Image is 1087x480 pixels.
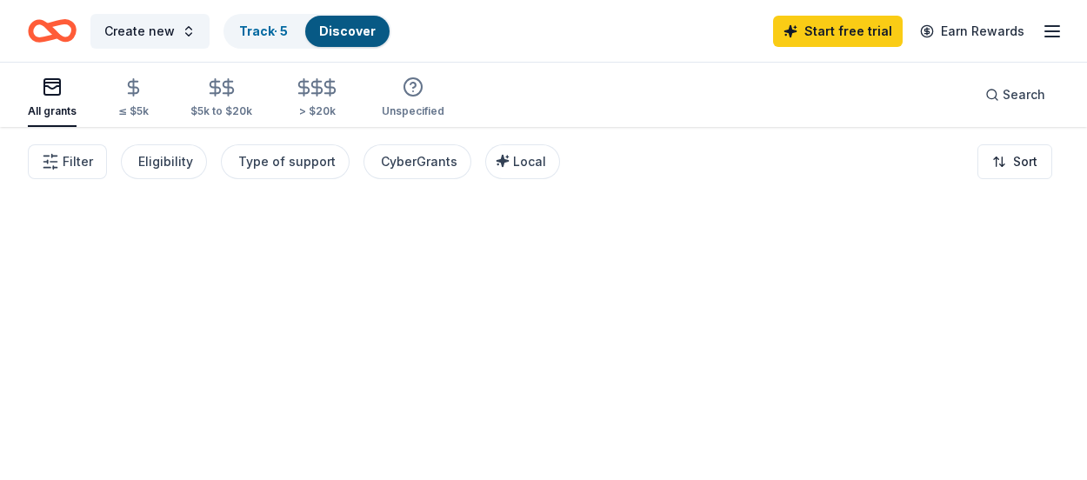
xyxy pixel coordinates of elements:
button: $5k to $20k [190,70,252,127]
button: Filter [28,144,107,179]
button: Eligibility [121,144,207,179]
button: Track· 5Discover [223,14,391,49]
div: ≤ $5k [118,104,149,118]
button: Local [485,144,560,179]
span: Create new [104,21,175,42]
button: ≤ $5k [118,70,149,127]
button: Unspecified [382,70,444,127]
div: $5k to $20k [190,104,252,118]
div: CyberGrants [381,151,457,172]
div: All grants [28,104,77,118]
span: Search [1003,84,1045,105]
span: Filter [63,151,93,172]
a: Discover [319,23,376,38]
a: Track· 5 [239,23,288,38]
button: All grants [28,70,77,127]
button: Type of support [221,144,350,179]
button: Sort [977,144,1052,179]
button: Search [971,77,1059,112]
div: > $20k [294,104,340,118]
button: CyberGrants [363,144,471,179]
span: Local [513,154,546,169]
button: > $20k [294,70,340,127]
div: Eligibility [138,151,193,172]
a: Earn Rewards [910,16,1035,47]
a: Home [28,10,77,51]
button: Create new [90,14,210,49]
span: Sort [1013,151,1037,172]
div: Type of support [238,151,336,172]
div: Unspecified [382,104,444,118]
a: Start free trial [773,16,903,47]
